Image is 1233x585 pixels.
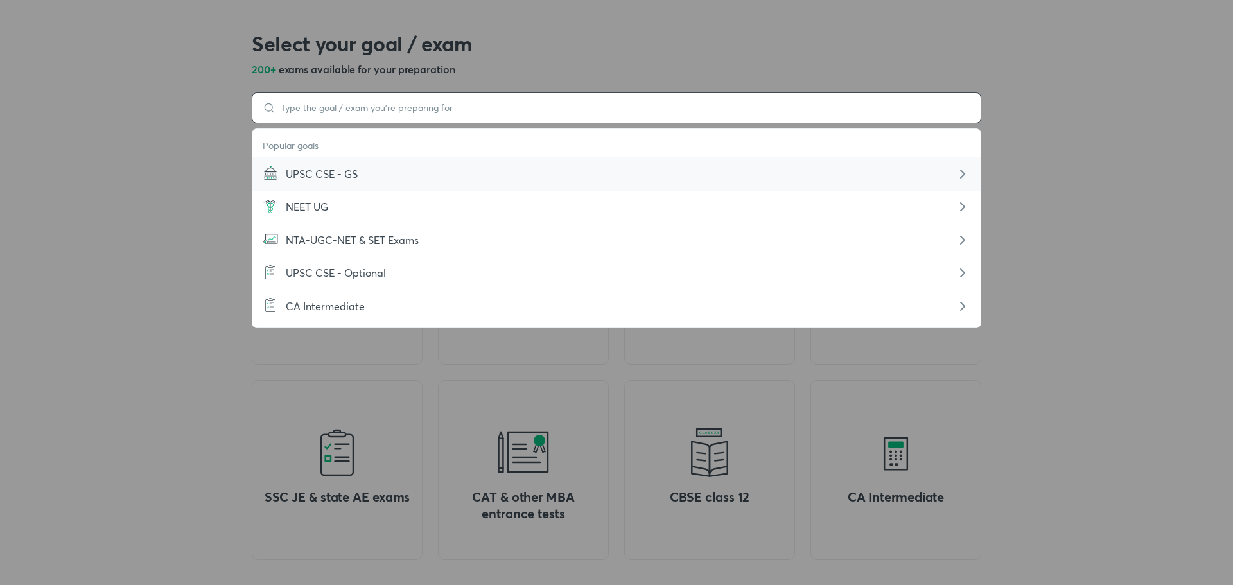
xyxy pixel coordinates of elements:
[275,103,970,113] input: Type the goal / exam you’re preparing for
[252,191,981,223] a: NEET UG
[286,299,365,313] span: CA Intermediate
[286,200,328,213] span: NEET UG
[252,157,981,190] a: UPSC CSE - GS
[286,233,419,247] span: NTA-UGC-NET & SET Exams
[263,134,970,157] p: Popular goals
[286,167,358,180] span: UPSC CSE - GS
[252,290,981,322] a: CA Intermediate
[286,266,386,279] span: UPSC CSE - Optional
[252,223,981,256] a: NTA-UGC-NET & SET Exams
[252,257,981,290] a: UPSC CSE - Optional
